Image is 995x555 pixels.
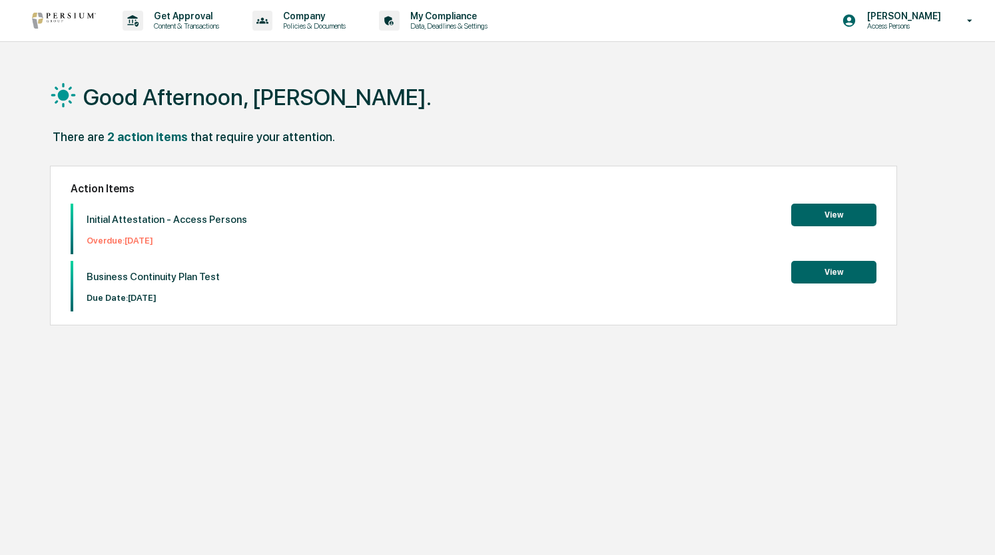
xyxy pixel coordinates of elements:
[83,84,432,110] h1: Good Afternoon, [PERSON_NAME].
[32,13,96,29] img: logo
[791,265,876,277] a: View
[87,293,220,303] p: Due Date: [DATE]
[107,130,188,144] div: 2 action items
[190,130,335,144] div: that require your attention.
[143,11,226,21] p: Get Approval
[87,271,220,283] p: Business Continuity Plan Test
[87,214,247,226] p: Initial Attestation - Access Persons
[272,11,352,21] p: Company
[791,261,876,283] button: View
[143,21,226,31] p: Content & Transactions
[53,130,105,144] div: There are
[400,21,494,31] p: Data, Deadlines & Settings
[71,182,876,195] h2: Action Items
[272,21,352,31] p: Policies & Documents
[856,21,948,31] p: Access Persons
[400,11,494,21] p: My Compliance
[856,11,948,21] p: [PERSON_NAME]
[791,208,876,220] a: View
[87,236,247,246] p: Overdue: [DATE]
[791,204,876,226] button: View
